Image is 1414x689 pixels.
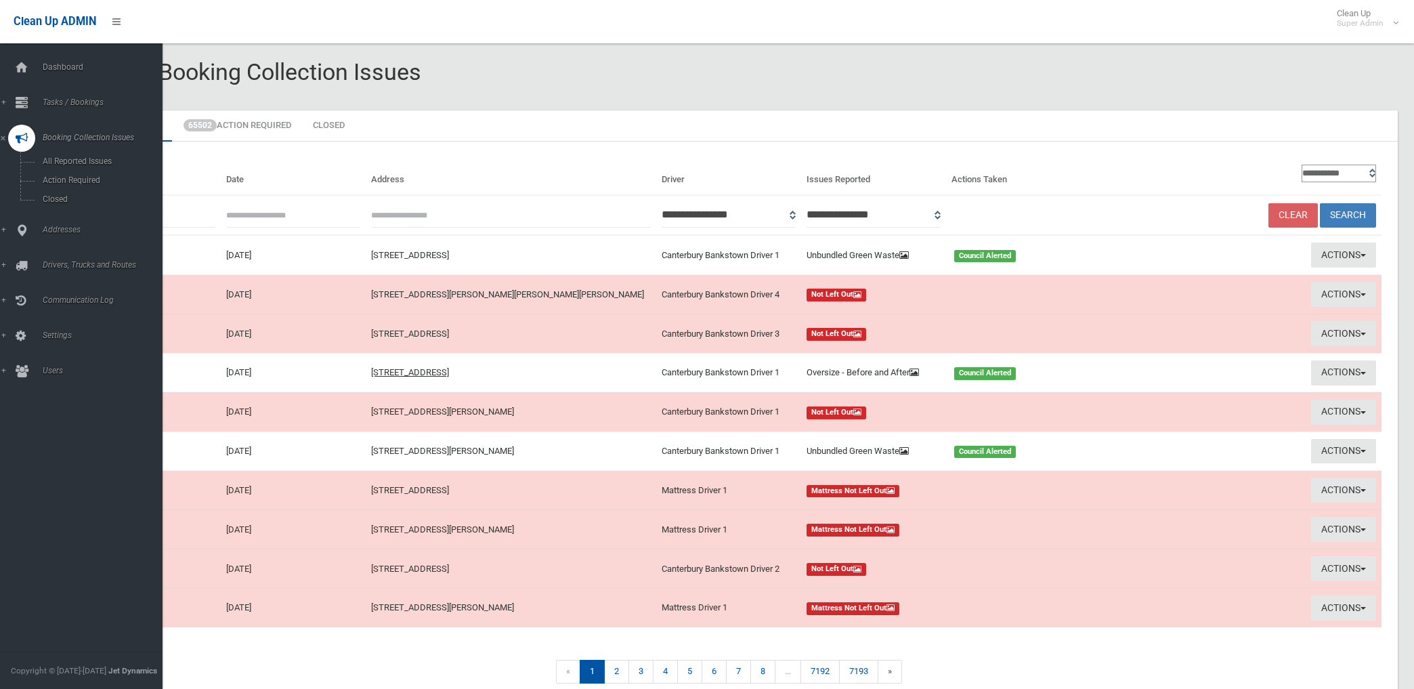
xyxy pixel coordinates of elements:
td: [DATE] [221,392,366,432]
button: Actions [1311,321,1376,346]
a: Mattress Not Left Out [807,482,1086,499]
th: Date [221,158,366,195]
td: [DATE] [221,589,366,627]
a: Not Left Out [807,326,1086,342]
button: Actions [1311,517,1376,542]
span: Council Alerted [954,446,1016,459]
td: Canterbury Bankstown Driver 1 [656,353,801,392]
a: 3 [628,660,654,684]
a: 2 [604,660,629,684]
a: 65502Action Required [173,110,301,142]
a: Oversize - Before and After Council Alerted [807,364,1086,381]
td: [STREET_ADDRESS] [366,549,656,589]
span: Closed [39,194,163,204]
span: All Reported Issues [39,156,163,166]
div: Oversize - Before and After [798,364,946,381]
td: [STREET_ADDRESS][PERSON_NAME] [366,432,656,471]
span: Settings [39,331,174,340]
span: Clean Up ADMIN [14,15,96,28]
span: 65502 [184,119,217,131]
a: Not Left Out [807,287,1086,303]
a: 7193 [839,660,878,684]
button: Actions [1311,360,1376,385]
a: 6 [702,660,727,684]
a: 7 [726,660,751,684]
span: Users [39,366,174,375]
small: Super Admin [1337,18,1384,28]
span: Dashboard [39,62,174,72]
td: Canterbury Bankstown Driver 3 [656,314,801,354]
td: [DATE] [221,549,366,589]
a: Closed [303,110,355,142]
td: Canterbury Bankstown Driver 1 [656,392,801,432]
td: Mattress Driver 1 [656,510,801,549]
td: Canterbury Bankstown Driver 2 [656,549,801,589]
td: [STREET_ADDRESS] [366,235,656,274]
span: Clean Up [1330,8,1397,28]
td: [DATE] [221,314,366,354]
td: Mattress Driver 1 [656,589,801,627]
button: Actions [1311,556,1376,581]
button: Actions [1311,439,1376,464]
a: Not Left Out [807,404,1086,420]
td: [DATE] [221,235,366,274]
span: Not Left Out [807,563,866,576]
span: Drivers, Trucks and Routes [39,260,174,270]
td: Canterbury Bankstown Driver 1 [656,432,801,471]
span: Copyright © [DATE]-[DATE] [11,666,106,675]
div: Unbundled Green Waste [798,443,946,459]
td: [DATE] [221,275,366,314]
th: Actions Taken [946,158,1091,195]
td: [STREET_ADDRESS][PERSON_NAME] [366,510,656,549]
span: Reported Booking Collection Issues [60,58,421,85]
span: Not Left Out [807,406,866,419]
td: [STREET_ADDRESS][PERSON_NAME][PERSON_NAME][PERSON_NAME] [366,275,656,314]
span: Council Alerted [954,367,1016,380]
span: Council Alerted [954,250,1016,263]
span: Not Left Out [807,289,866,301]
td: [DATE] [221,353,366,392]
strong: Jet Dynamics [108,666,157,675]
button: Actions [1311,243,1376,268]
a: Unbundled Green Waste Council Alerted [807,443,1086,459]
a: Mattress Not Left Out [807,600,1086,616]
span: Mattress Not Left Out [807,485,899,498]
span: « [556,660,580,684]
a: 7192 [800,660,840,684]
button: Actions [1311,282,1376,307]
td: [STREET_ADDRESS][PERSON_NAME] [366,589,656,627]
td: [DATE] [221,510,366,549]
a: Not Left Out [807,561,1086,577]
a: Unbundled Green Waste Council Alerted [807,247,1086,264]
button: Actions [1311,596,1376,621]
button: Actions [1311,400,1376,425]
th: Issues Reported [801,158,946,195]
a: Clear [1268,203,1318,228]
span: 1 [580,660,605,684]
td: [STREET_ADDRESS][PERSON_NAME] [366,392,656,432]
a: 4 [653,660,678,684]
td: Canterbury Bankstown Driver 4 [656,275,801,314]
th: Driver [656,158,801,195]
button: Search [1320,203,1376,228]
td: Canterbury Bankstown Driver 1 [656,235,801,274]
a: 5 [677,660,702,684]
td: [DATE] [221,432,366,471]
td: [STREET_ADDRESS] [366,314,656,354]
button: Actions [1311,478,1376,503]
a: Mattress Not Left Out [807,522,1086,538]
span: Booking Collection Issues [39,133,174,142]
span: ... [775,660,801,684]
td: [STREET_ADDRESS] [366,471,656,510]
span: Addresses [39,225,174,234]
span: Tasks / Bookings [39,98,174,107]
a: 8 [750,660,775,684]
span: Communication Log [39,295,174,305]
td: [DATE] [221,471,366,510]
a: » [878,660,902,684]
div: Unbundled Green Waste [798,247,946,264]
th: Address [366,158,656,195]
span: Action Required [39,175,163,185]
span: Not Left Out [807,328,866,341]
td: Mattress Driver 1 [656,471,801,510]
